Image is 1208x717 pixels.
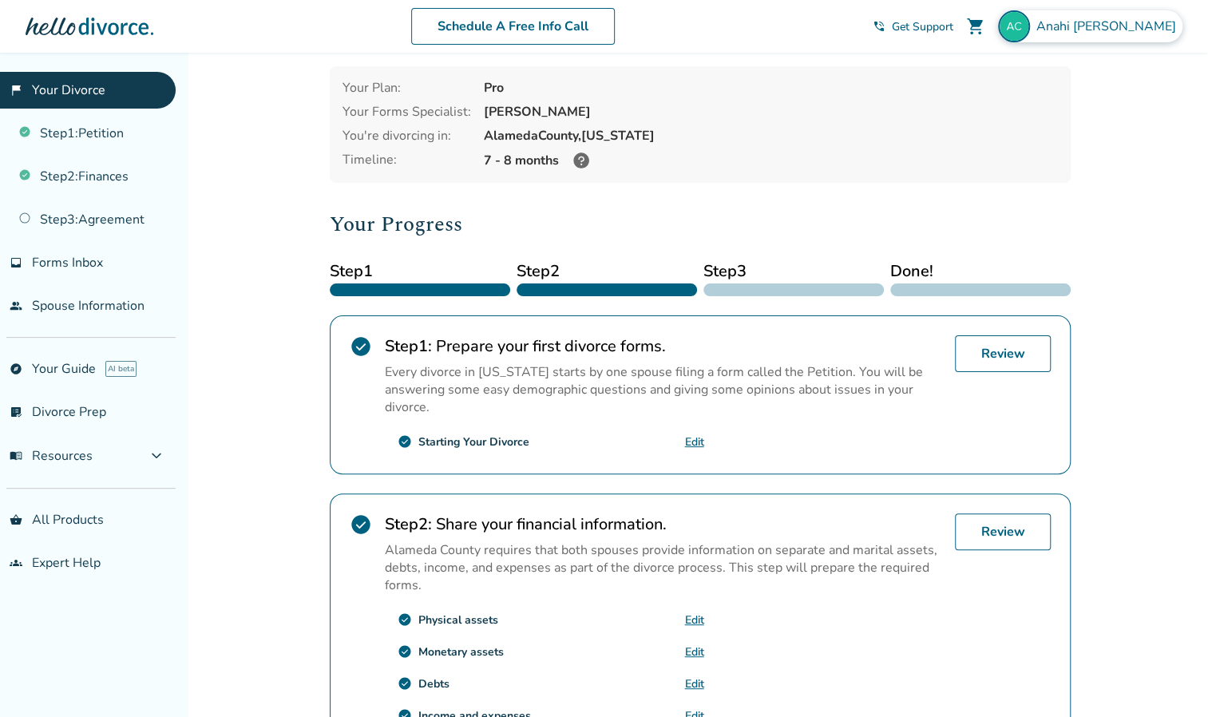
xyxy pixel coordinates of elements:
span: check_circle [350,513,372,536]
span: check_circle [398,612,412,627]
iframe: Chat Widget [1128,640,1208,717]
a: Review [955,513,1051,550]
span: Forms Inbox [32,254,103,271]
span: expand_more [147,446,166,465]
strong: Step 2 : [385,513,432,535]
span: check_circle [398,676,412,691]
a: Review [955,335,1051,372]
span: list_alt_check [10,406,22,418]
img: colemananahi13@gmail.com [998,10,1030,42]
span: groups [10,557,22,569]
span: Anahi [PERSON_NAME] [1036,18,1182,35]
span: Step 2 [517,259,697,283]
span: explore [10,362,22,375]
span: flag_2 [10,84,22,97]
h2: Prepare your first divorce forms. [385,335,942,357]
div: Starting Your Divorce [418,434,529,450]
div: Pro [484,79,1058,97]
a: Schedule A Free Info Call [411,8,615,45]
a: Edit [685,676,704,691]
a: Edit [685,434,704,450]
div: Your Plan: [343,79,471,97]
span: Step 1 [330,259,510,283]
span: shopping_cart [966,17,985,36]
a: Edit [685,644,704,660]
div: You're divorcing in: [343,127,471,145]
span: Resources [10,447,93,465]
span: shopping_basket [10,513,22,526]
div: Timeline: [343,151,471,170]
strong: Step 1 : [385,335,432,357]
h2: Share your financial information. [385,513,942,535]
span: check_circle [398,434,412,449]
span: Step 3 [703,259,884,283]
div: [PERSON_NAME] [484,103,1058,121]
span: check_circle [350,335,372,358]
span: inbox [10,256,22,269]
span: AI beta [105,361,137,377]
div: Monetary assets [418,644,504,660]
p: Every divorce in [US_STATE] starts by one spouse filing a form called the Petition. You will be a... [385,363,942,416]
span: Done! [890,259,1071,283]
div: Debts [418,676,450,691]
span: phone_in_talk [873,20,885,33]
div: Alameda County, [US_STATE] [484,127,1058,145]
span: menu_book [10,450,22,462]
div: Physical assets [418,612,498,628]
div: 7 - 8 months [484,151,1058,170]
p: Alameda County requires that both spouses provide information on separate and marital assets, deb... [385,541,942,594]
span: check_circle [398,644,412,659]
span: people [10,299,22,312]
div: Your Forms Specialist: [343,103,471,121]
a: phone_in_talkGet Support [873,19,953,34]
h2: Your Progress [330,208,1071,240]
a: Edit [685,612,704,628]
span: Get Support [892,19,953,34]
